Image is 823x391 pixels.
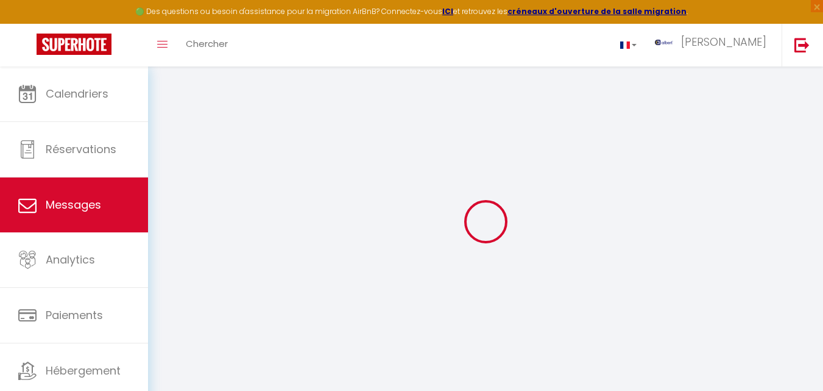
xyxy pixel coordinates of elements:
[46,252,95,267] span: Analytics
[46,363,121,378] span: Hébergement
[681,34,766,49] span: [PERSON_NAME]
[177,24,237,66] a: Chercher
[10,5,46,41] button: Ouvrir le widget de chat LiveChat
[46,86,108,101] span: Calendriers
[46,142,116,157] span: Réservations
[46,197,101,212] span: Messages
[46,307,103,323] span: Paiements
[37,34,111,55] img: Super Booking
[186,37,228,50] span: Chercher
[646,24,782,66] a: ... [PERSON_NAME]
[794,37,810,52] img: logout
[442,6,453,16] a: ICI
[507,6,687,16] a: créneaux d'ouverture de la salle migration
[655,40,673,45] img: ...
